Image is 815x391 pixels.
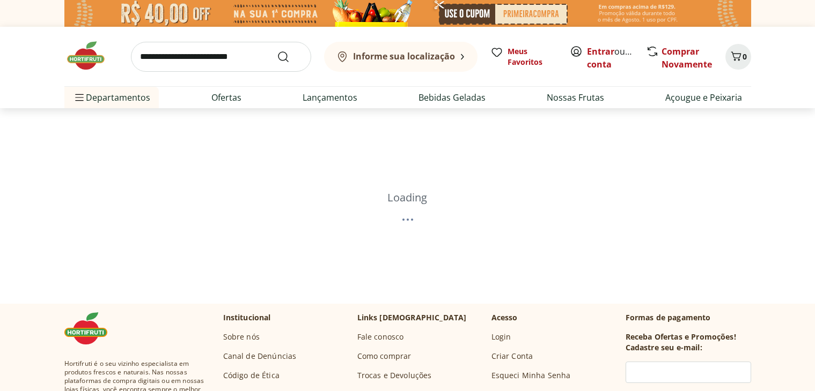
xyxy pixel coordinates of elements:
button: Informe sua localização [324,42,478,72]
button: Submit Search [277,50,303,63]
a: Comprar Novamente [662,46,712,70]
h3: Cadastre seu e-mail: [626,342,702,353]
a: Meus Favoritos [490,46,557,67]
a: Açougue e Peixaria [665,91,742,104]
h3: Receba Ofertas e Promoções! [626,332,736,342]
a: Bebidas Geladas [418,91,486,104]
a: Esqueci Minha Senha [491,370,571,381]
input: search [131,42,311,72]
span: 0 [743,51,747,62]
p: Loading [387,191,427,204]
a: Criar Conta [491,351,533,362]
p: Links [DEMOGRAPHIC_DATA] [357,312,467,323]
a: Sobre nós [223,332,260,342]
a: Login [491,332,511,342]
button: Menu [73,85,86,110]
a: Nossas Frutas [547,91,604,104]
a: Entrar [587,46,614,57]
a: Como comprar [357,351,412,362]
p: Institucional [223,312,271,323]
a: Fale conosco [357,332,404,342]
a: Criar conta [587,46,646,70]
a: Ofertas [211,91,241,104]
img: Hortifruti [64,312,118,344]
a: Trocas e Devoluções [357,370,432,381]
a: Canal de Denúncias [223,351,297,362]
span: ou [587,45,635,71]
b: Informe sua localização [353,50,455,62]
span: Departamentos [73,85,150,110]
button: Carrinho [725,44,751,70]
a: Código de Ética [223,370,280,381]
p: Formas de pagamento [626,312,751,323]
img: Hortifruti [64,40,118,72]
p: Acesso [491,312,518,323]
span: Meus Favoritos [508,46,557,67]
a: Lançamentos [303,91,357,104]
